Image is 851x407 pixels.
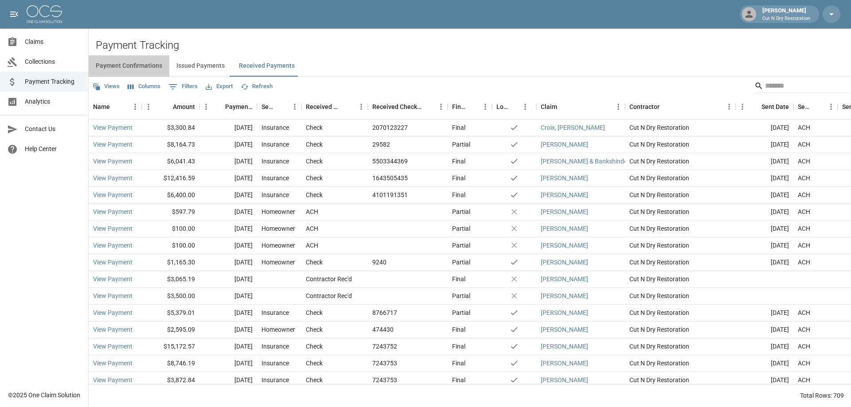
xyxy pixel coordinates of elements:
[142,153,199,170] div: $6,041.43
[355,100,368,113] button: Menu
[452,376,465,384] div: Final
[199,254,257,271] div: [DATE]
[452,241,470,250] div: Partial
[5,5,23,23] button: open drawer
[142,322,199,338] div: $2,595.09
[736,187,793,204] div: [DATE]
[625,170,736,187] div: Cut N Dry Restoration
[142,355,199,372] div: $8,746.19
[541,207,588,216] a: [PERSON_NAME]
[798,241,810,250] div: ACH
[798,157,810,166] div: ACH
[541,275,588,283] a: [PERSON_NAME]
[722,100,736,113] button: Menu
[96,39,851,52] h2: Payment Tracking
[612,100,625,113] button: Menu
[798,174,810,182] div: ACH
[660,101,672,113] button: Sort
[142,338,199,355] div: $15,172.57
[798,140,810,149] div: ACH
[541,224,588,233] a: [PERSON_NAME]
[199,221,257,237] div: [DATE]
[93,342,133,351] a: View Payment
[625,136,736,153] div: Cut N Dry Restoration
[142,254,199,271] div: $1,165.30
[452,224,470,233] div: Partial
[213,101,225,113] button: Sort
[306,94,342,119] div: Received Method
[496,94,509,119] div: Lockbox
[199,271,257,288] div: [DATE]
[541,140,588,149] a: [PERSON_NAME]
[8,391,80,399] div: © 2025 One Claim Solution
[754,79,849,95] div: Search
[736,170,793,187] div: [DATE]
[142,100,155,113] button: Menu
[541,123,605,132] a: Croix, [PERSON_NAME]
[798,258,810,267] div: ACH
[342,101,355,113] button: Sort
[625,221,736,237] div: Cut N Dry Restoration
[306,123,323,132] div: Check
[25,37,81,47] span: Claims
[306,174,323,182] div: Check
[798,224,810,233] div: ACH
[160,101,173,113] button: Sort
[306,308,323,317] div: Check
[142,305,199,322] div: $5,379.01
[89,55,851,77] div: dynamic tabs
[142,187,199,204] div: $6,400.00
[142,372,199,389] div: $3,872.84
[93,140,133,149] a: View Payment
[93,359,133,368] a: View Payment
[232,55,302,77] button: Received Payments
[142,288,199,305] div: $3,500.00
[736,153,793,170] div: [DATE]
[372,157,408,166] div: 5503344369
[199,322,257,338] div: [DATE]
[306,376,323,384] div: Check
[541,94,557,119] div: Claim
[306,140,323,149] div: Check
[452,190,465,199] div: Final
[761,94,789,119] div: Sent Date
[199,372,257,389] div: [DATE]
[452,308,470,317] div: Partial
[452,258,470,267] div: Partial
[93,376,133,384] a: View Payment
[199,338,257,355] div: [DATE]
[625,305,736,322] div: Cut N Dry Restoration
[199,120,257,136] div: [DATE]
[625,372,736,389] div: Cut N Dry Restoration
[625,254,736,271] div: Cut N Dry Restoration
[306,291,352,300] div: Contractor Rec'd
[541,174,588,182] a: [PERSON_NAME]
[262,224,295,233] div: Homeowner
[557,101,570,113] button: Sort
[448,94,492,119] div: Final/Partial
[262,190,289,199] div: Insurance
[541,308,588,317] a: [PERSON_NAME]
[93,258,133,267] a: View Payment
[93,190,133,199] a: View Payment
[625,288,736,305] div: Cut N Dry Restoration
[372,342,397,351] div: 7243752
[800,391,844,400] div: Total Rows: 709
[452,342,465,351] div: Final
[736,136,793,153] div: [DATE]
[736,237,793,254] div: [DATE]
[824,100,838,113] button: Menu
[736,322,793,338] div: [DATE]
[736,254,793,271] div: [DATE]
[262,258,295,267] div: Homeowner
[625,120,736,136] div: Cut N Dry Restoration
[93,123,133,132] a: View Payment
[541,325,588,334] a: [PERSON_NAME]
[736,305,793,322] div: [DATE]
[306,190,323,199] div: Check
[798,190,810,199] div: ACH
[25,77,81,86] span: Payment Tracking
[798,207,810,216] div: ACH
[166,80,200,94] button: Show filters
[199,153,257,170] div: [DATE]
